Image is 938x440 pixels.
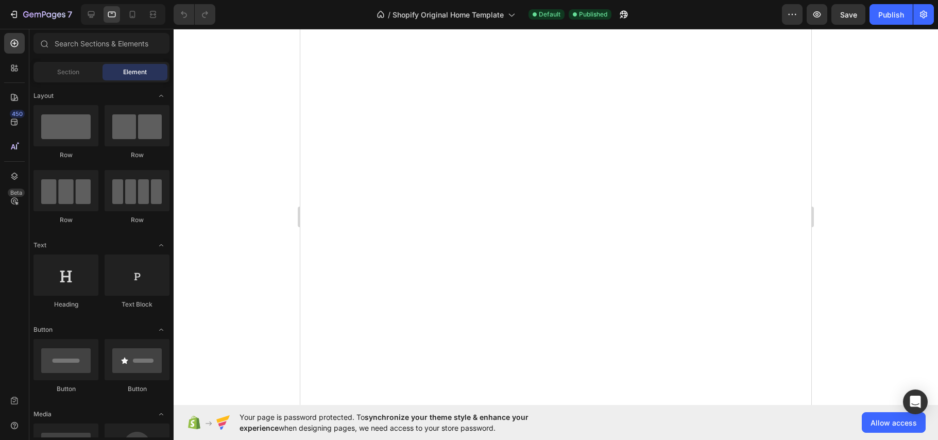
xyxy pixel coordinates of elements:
span: Toggle open [153,406,169,422]
span: Toggle open [153,321,169,338]
iframe: Design area [300,29,811,405]
div: Button [33,384,98,394]
span: Element [123,67,147,77]
div: Row [105,215,169,225]
p: 7 [67,8,72,21]
div: Publish [878,9,904,20]
span: Save [840,10,857,19]
span: Shopify Original Home Template [393,9,504,20]
span: Button [33,325,53,334]
div: Undo/Redo [174,4,215,25]
span: Your page is password protected. To when designing pages, we need access to your store password. [240,412,569,433]
span: Allow access [871,417,917,428]
input: Search Sections & Elements [33,33,169,54]
div: Open Intercom Messenger [903,390,928,414]
div: Beta [8,189,25,197]
span: Section [57,67,79,77]
span: Published [579,10,607,19]
button: Save [831,4,865,25]
div: Button [105,384,169,394]
div: Heading [33,300,98,309]
span: Toggle open [153,237,169,253]
span: synchronize your theme style & enhance your experience [240,413,528,432]
button: Publish [869,4,913,25]
span: / [388,9,390,20]
div: Text Block [105,300,169,309]
span: Media [33,410,52,419]
span: Default [539,10,560,19]
button: Allow access [862,412,926,433]
div: 450 [10,110,25,118]
span: Layout [33,91,54,100]
span: Toggle open [153,88,169,104]
span: Text [33,241,46,250]
div: Row [105,150,169,160]
div: Row [33,150,98,160]
button: 7 [4,4,77,25]
div: Row [33,215,98,225]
